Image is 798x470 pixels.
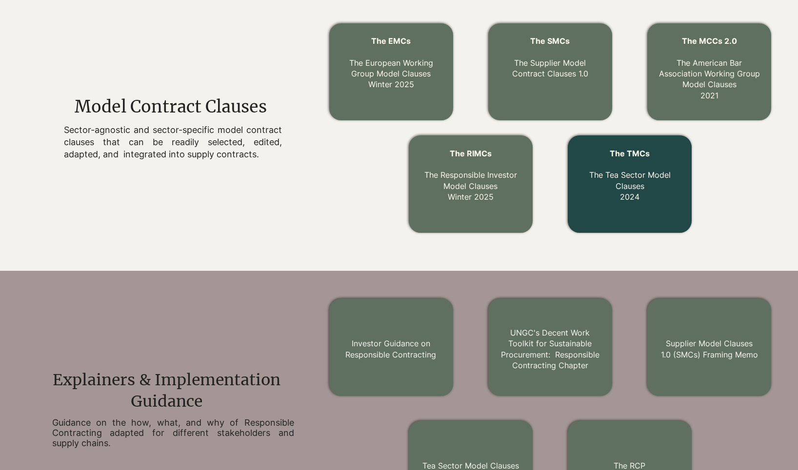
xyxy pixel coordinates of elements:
[349,36,433,90] a: The EMCs The European Working Group Model ClausesWinter 2025
[512,58,588,78] a: The Supplier Model Contract Clauses 1.0
[682,36,737,46] span: The MCCs 2.0
[371,36,411,46] span: The EMCs
[661,338,758,359] a: Supplier Model Clauses 1.0 (SMCs) Framing Memo
[75,96,267,117] span: Model Contract Clauses
[51,95,302,161] div: main content
[589,149,671,202] a: The TMCs The Tea Sector Model Clauses2024
[345,338,436,359] a: Investor Guidance on Responsible Contracting
[424,149,517,202] a: The RIMCs The Responsible Investor Model ClausesWinter 2025
[53,370,280,412] span: Explainers & Implementation Guidance
[52,417,294,448] h2: Guidance on the how, what, and why of Responsible Contracting adapted for different stakeholders ...
[64,124,281,161] p: Sector-agnostic and sector-specific model contract clauses that can be readily selected, edited, ...
[610,149,650,158] span: The TMCs
[501,328,599,370] a: UNGC's Decent Work Toolkit for Sustainable Procurement: Responsible Contracting Chapter
[450,149,492,158] span: The RIMCs
[530,36,570,46] a: The SMCs
[659,36,760,100] a: The MCCs 2.0 The American Bar Association Working Group Model Clauses2021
